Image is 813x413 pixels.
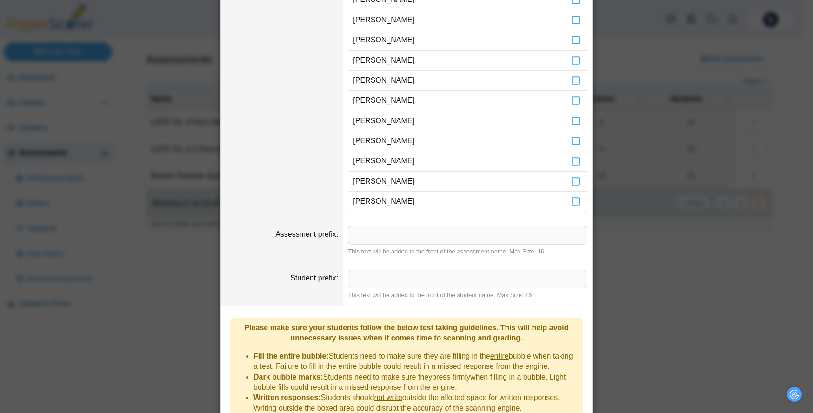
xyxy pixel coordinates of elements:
[374,393,402,401] u: not write
[348,10,564,30] td: [PERSON_NAME]
[348,192,564,211] td: [PERSON_NAME]
[253,372,578,393] li: Students need to make sure they when filling in a bubble. Light bubble fills could result in a mi...
[275,230,338,238] label: Assessment prefix
[348,30,564,50] td: [PERSON_NAME]
[490,352,509,360] u: entire
[348,111,564,131] td: [PERSON_NAME]
[244,324,568,342] b: Please make sure your students follow the below test taking guidelines. This will help avoid unne...
[348,131,564,151] td: [PERSON_NAME]
[348,247,587,256] div: This text will be added to the front of the assessment name. Max Size: 16
[348,291,587,300] div: This text will be added to the front of the student name. Max Size: 16
[348,91,564,111] td: [PERSON_NAME]
[253,351,578,372] li: Students need to make sure they are filling in the bubble when taking a test. Failure to fill in ...
[253,393,321,401] b: Written responses:
[290,274,338,282] label: Student prefix
[348,51,564,71] td: [PERSON_NAME]
[348,172,564,192] td: [PERSON_NAME]
[253,352,329,360] b: Fill the entire bubble:
[432,373,470,381] u: press firmly
[253,373,323,381] b: Dark bubble marks:
[348,151,564,171] td: [PERSON_NAME]
[348,71,564,91] td: [PERSON_NAME]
